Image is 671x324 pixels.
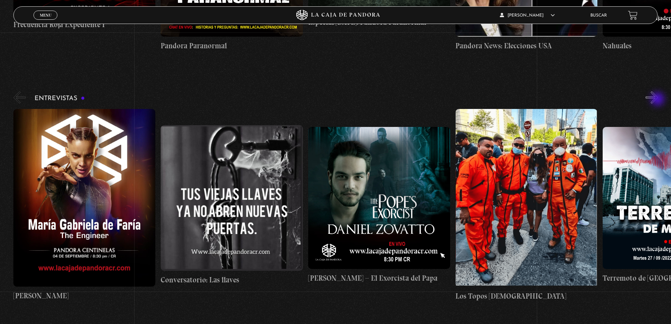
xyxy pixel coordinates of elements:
[13,290,155,301] h4: [PERSON_NAME]
[308,109,450,301] a: [PERSON_NAME] – El Exorcista del Papa
[308,273,450,284] h4: [PERSON_NAME] – El Exorcista del Papa
[161,40,303,51] h4: Pandora Paranormal
[161,274,303,286] h4: Conversatorio: Las llaves
[455,291,597,302] h4: Los Topos [DEMOGRAPHIC_DATA]
[40,13,51,17] span: Menu
[500,13,555,18] span: [PERSON_NAME]
[13,19,155,30] h4: Frecuencia Roja Expediente I
[455,40,597,51] h4: Pandora News: Elecciones USA
[628,11,638,20] a: View your shopping cart
[455,109,597,301] a: Los Topos [DEMOGRAPHIC_DATA]
[161,109,303,301] a: Conversatorio: Las llaves
[13,91,26,104] button: Previous
[35,95,85,102] h3: Entrevistas
[13,109,155,301] a: [PERSON_NAME]
[590,13,607,18] a: Buscar
[646,91,658,104] button: Next
[37,19,54,24] span: Cerrar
